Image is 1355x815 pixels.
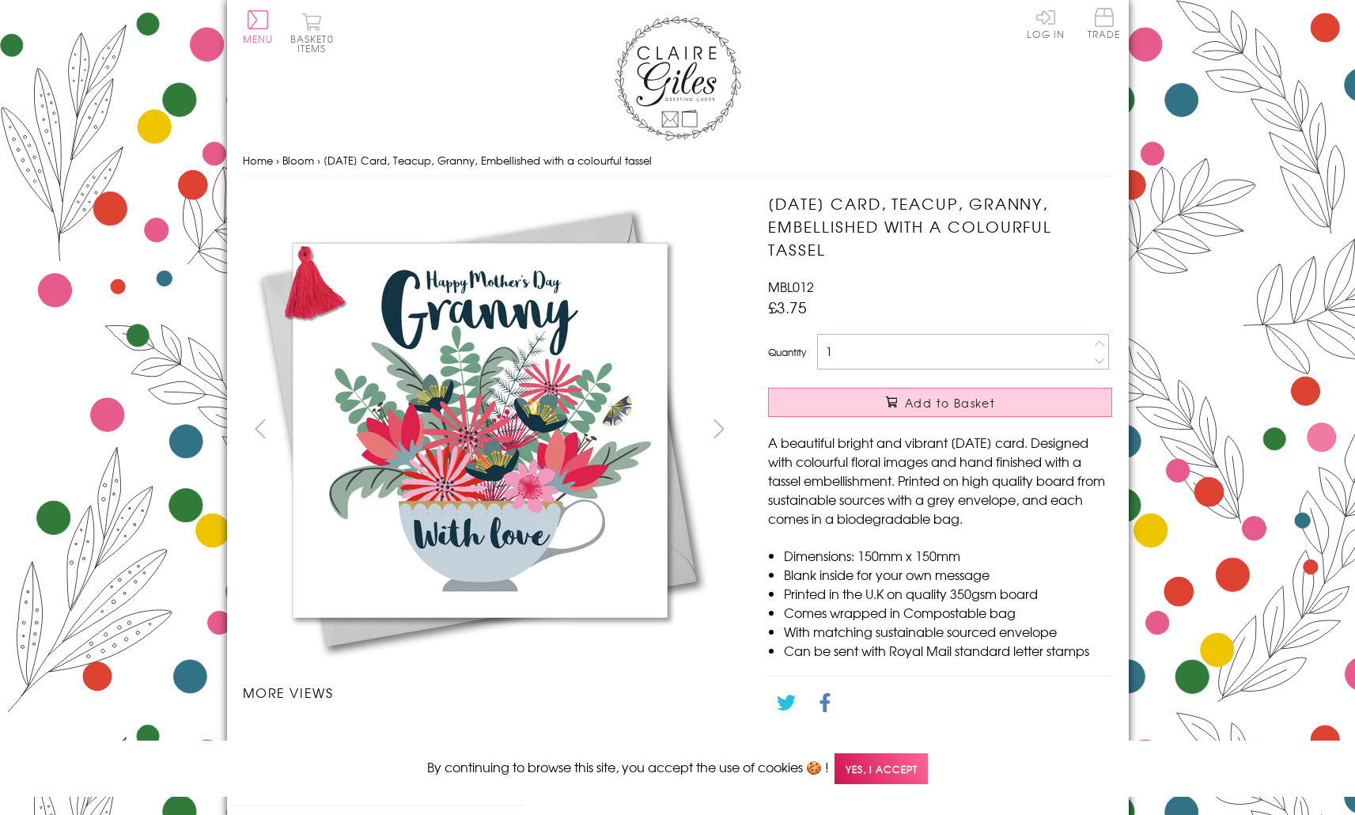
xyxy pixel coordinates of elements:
li: Carousel Page 3 [490,718,613,752]
li: With matching sustainable sourced envelope [784,622,1112,641]
img: Claire Giles Greetings Cards [615,16,741,141]
button: Menu [243,10,274,44]
ul: Carousel Pagination [243,718,737,752]
li: Comes wrapped in Compostable bag [784,603,1112,622]
span: [DATE] Card, Teacup, Granny, Embellished with a colourful tassel [324,153,652,168]
nav: breadcrumbs [243,145,1113,177]
img: Mother's Day Card, Teacup, Granny, Embellished with a colourful tassel [736,192,1211,667]
li: Carousel Page 2 [366,718,490,752]
span: MBL012 [768,277,814,296]
span: £3.75 [768,296,807,318]
span: 0 items [297,32,334,55]
p: A beautiful bright and vibrant [DATE] card. Designed with colourful floral images and hand finish... [768,433,1112,528]
button: prev [243,411,278,446]
h3: More views [243,683,737,702]
li: Carousel Page 4 [613,718,736,752]
li: Can be sent with Royal Mail standard letter stamps [784,641,1112,660]
span: Trade [1088,8,1121,39]
li: Carousel Page 1 (Current Slide) [243,718,366,752]
h1: [DATE] Card, Teacup, Granny, Embellished with a colourful tassel [768,192,1112,260]
label: Quantity [768,345,806,359]
button: next [701,411,736,446]
button: Add to Basket [768,388,1112,417]
li: Blank inside for your own message [784,565,1112,584]
a: Trade [1088,8,1121,42]
li: Printed in the U.K on quality 350gsm board [784,584,1112,603]
span: Yes, I accept [835,753,928,784]
li: Dimensions: 150mm x 150mm [784,546,1112,565]
span: › [317,153,320,168]
span: › [276,153,279,168]
a: Home [243,153,273,168]
a: Bloom [282,153,314,168]
button: Basket0 items [290,13,334,53]
span: Add to Basket [905,395,995,411]
span: Menu [243,32,274,46]
a: Go back to the collection [782,736,935,755]
img: Mother's Day Card, Teacup, Granny, Embellished with a colourful tassel [242,192,717,667]
a: Log In [1027,8,1065,39]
